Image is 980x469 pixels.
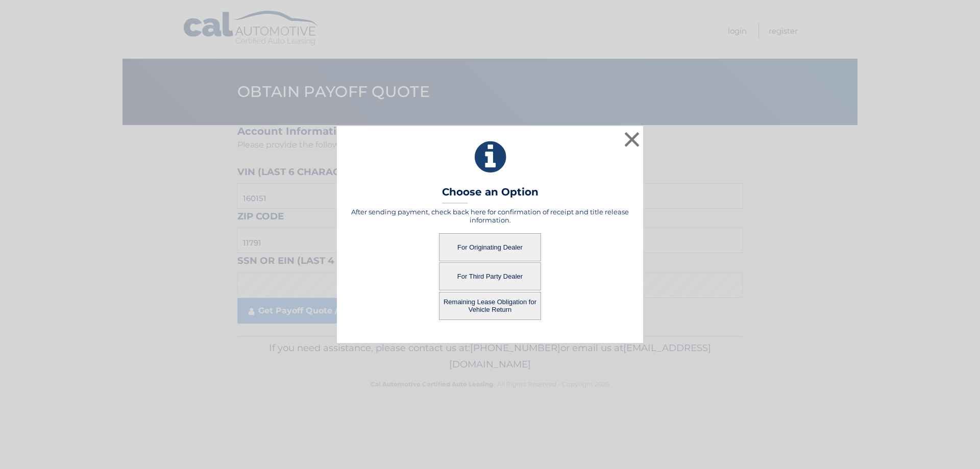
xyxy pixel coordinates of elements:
button: For Third Party Dealer [439,262,541,290]
h3: Choose an Option [442,186,538,204]
button: For Originating Dealer [439,233,541,261]
h5: After sending payment, check back here for confirmation of receipt and title release information. [350,208,630,224]
button: Remaining Lease Obligation for Vehicle Return [439,292,541,320]
button: × [622,129,642,150]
